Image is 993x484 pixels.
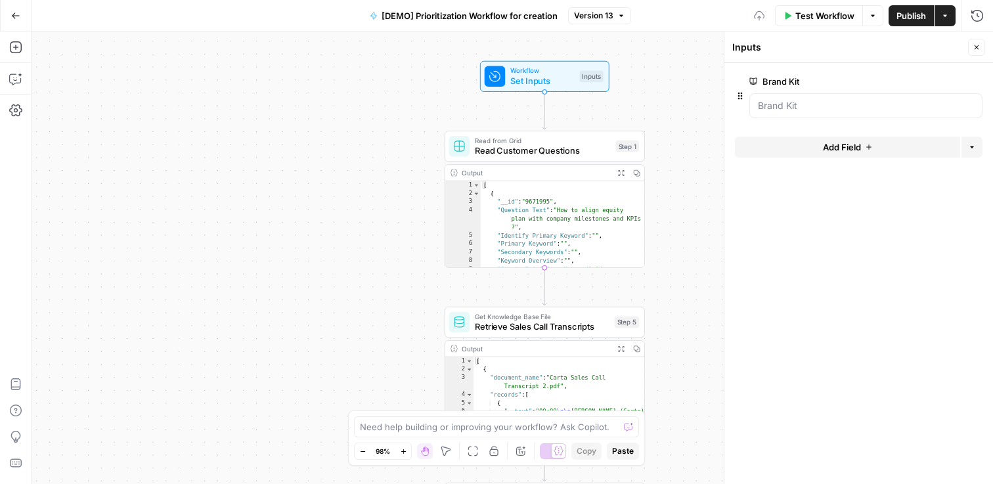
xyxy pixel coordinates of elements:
[466,391,473,399] span: Toggle code folding, rows 4 through 8
[577,445,596,457] span: Copy
[445,190,481,198] div: 2
[466,366,473,374] span: Toggle code folding, rows 2 through 9
[445,206,481,231] div: 4
[749,75,908,88] label: Brand Kit
[445,61,645,92] div: WorkflowSet InputsInputs
[445,248,481,257] div: 7
[510,66,574,76] span: Workflow
[445,131,645,268] div: Read from GridRead Customer QuestionsStep 1Output[ { "__id":"9671995", "Question Text":"How to al...
[475,135,611,146] span: Read from Grid
[445,374,474,391] div: 3
[475,311,609,322] span: Get Knowledge Base File
[510,74,574,87] span: Set Inputs
[445,181,481,190] div: 1
[445,357,474,366] div: 1
[542,268,546,305] g: Edge from step_1 to step_5
[445,366,474,374] div: 2
[473,190,480,198] span: Toggle code folding, rows 2 through 22
[376,446,390,456] span: 98%
[795,9,854,22] span: Test Workflow
[475,144,611,158] span: Read Customer Questions
[362,5,565,26] button: [DEMO] Prioritization Workflow for creation
[466,399,473,408] span: Toggle code folding, rows 5 through 7
[735,137,960,158] button: Add Field
[889,5,934,26] button: Publish
[462,343,609,354] div: Output
[574,10,613,22] span: Version 13
[896,9,926,22] span: Publish
[382,9,558,22] span: [DEMO] Prioritization Workflow for creation
[616,141,639,152] div: Step 1
[445,391,474,399] div: 4
[568,7,631,24] button: Version 13
[445,257,481,265] div: 8
[466,357,473,366] span: Toggle code folding, rows 1 through 10
[473,181,480,190] span: Toggle code folding, rows 1 through 2102
[612,445,634,457] span: Paste
[615,317,639,328] div: Step 5
[445,198,481,206] div: 3
[542,92,546,129] g: Edge from start to step_1
[445,399,474,408] div: 5
[475,320,609,334] span: Retrieve Sales Call Transcripts
[758,99,974,112] input: Brand Kit
[579,70,603,82] div: Inputs
[445,240,481,248] div: 6
[732,41,964,54] div: Inputs
[571,443,602,460] button: Copy
[445,232,481,240] div: 5
[607,443,639,460] button: Paste
[542,444,546,481] g: Edge from step_5 to step_4
[445,265,481,274] div: 9
[445,307,645,444] div: Get Knowledge Base FileRetrieve Sales Call TranscriptsStep 5Output[ { "document_name":"Carta Sale...
[462,167,609,178] div: Output
[823,141,861,154] span: Add Field
[775,5,862,26] button: Test Workflow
